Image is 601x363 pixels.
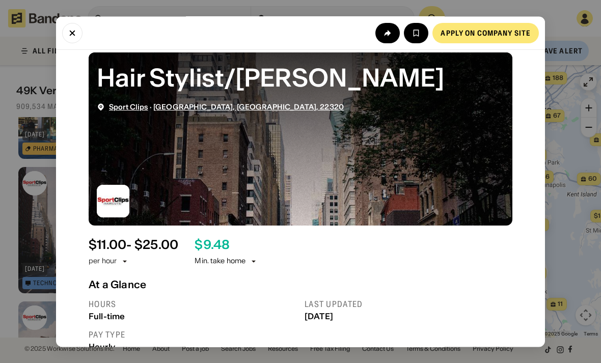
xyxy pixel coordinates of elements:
div: Hourly [89,342,296,351]
div: Hair Stylist/Barber [97,60,504,94]
button: Close [62,22,83,43]
span: [GEOGRAPHIC_DATA], [GEOGRAPHIC_DATA], 22320 [153,102,344,111]
div: At a Glance [89,278,512,290]
div: Full-time [89,311,296,321]
img: Sport Clips logo [97,184,129,217]
div: per hour [89,256,117,266]
div: Apply on company site [441,29,531,36]
div: Hours [89,298,296,309]
div: Pay type [89,329,296,340]
div: Last updated [305,298,512,309]
span: Sport Clips [109,102,148,111]
div: Min. take home [195,256,258,266]
div: $ 11.00 - $25.00 [89,237,178,252]
div: $ 9.48 [195,237,230,252]
div: [DATE] [305,311,512,321]
div: · [109,102,344,111]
